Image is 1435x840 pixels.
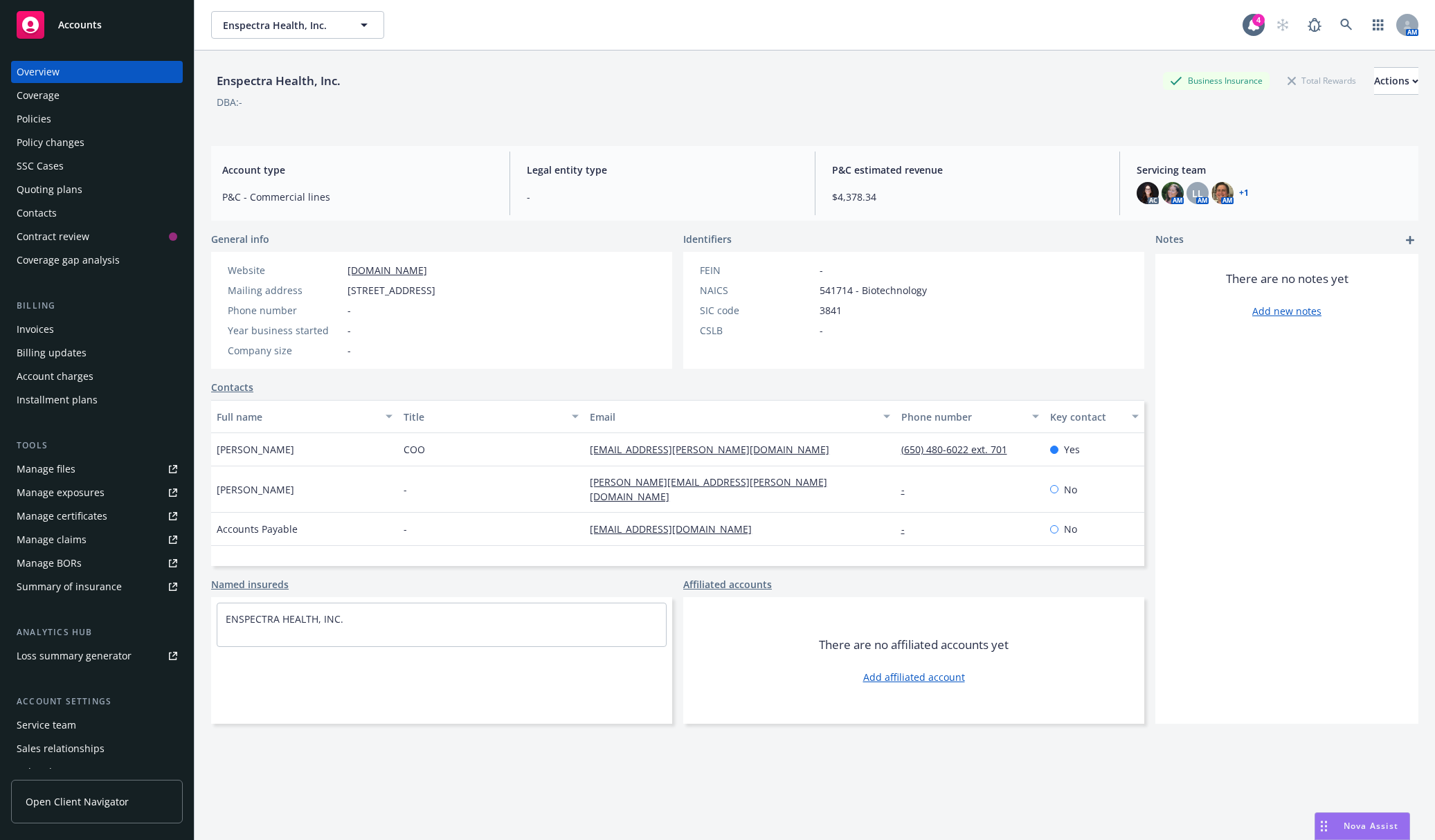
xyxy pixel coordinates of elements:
[1137,163,1407,177] span: Servicing team
[1045,400,1144,433] button: Key contact
[17,389,98,411] div: Installment plans
[404,442,425,457] span: COO
[17,576,122,598] div: Summary of insurance
[820,263,823,277] span: -
[58,19,102,30] span: Accounts
[1239,189,1249,197] a: +1
[832,190,1103,204] span: $4,378.34
[1344,820,1398,832] span: Nova Assist
[590,522,763,536] a: [EMAIL_ADDRESS][DOMAIN_NAME]
[11,626,183,639] div: Analytics hub
[1364,11,1392,39] a: Switch app
[1050,410,1123,424] div: Key contact
[700,323,814,338] div: CSLB
[1064,482,1077,497] span: No
[1374,68,1418,94] div: Actions
[590,410,874,424] div: Email
[820,283,927,298] span: 541714 - Biotechnology
[228,343,342,358] div: Company size
[1163,72,1270,89] div: Business Insurance
[820,323,823,338] span: -
[17,552,82,574] div: Manage BORs
[1374,67,1418,95] button: Actions
[217,442,294,457] span: [PERSON_NAME]
[17,61,60,83] div: Overview
[11,529,183,551] a: Manage claims
[11,576,183,598] a: Summary of insurance
[1252,14,1265,26] div: 4
[590,443,840,456] a: [EMAIL_ADDRESS][PERSON_NAME][DOMAIN_NAME]
[683,577,772,592] a: Affiliated accounts
[17,365,93,387] div: Account charges
[26,794,129,809] span: Open Client Navigator
[11,318,183,340] a: Invoices
[404,522,407,536] span: -
[17,108,51,130] div: Policies
[404,482,407,497] span: -
[17,131,84,154] div: Policy changes
[17,179,82,201] div: Quoting plans
[1402,232,1418,248] a: add
[17,155,64,177] div: SSC Cases
[217,410,377,424] div: Full name
[584,400,895,433] button: Email
[228,303,342,318] div: Phone number
[11,761,183,783] a: Related accounts
[1155,232,1184,248] span: Notes
[11,202,183,224] a: Contacts
[11,226,183,248] a: Contract review
[832,163,1103,177] span: P&C estimated revenue
[896,400,1045,433] button: Phone number
[398,400,585,433] button: Title
[1333,11,1360,39] a: Search
[901,410,1025,424] div: Phone number
[11,695,183,709] div: Account settings
[1315,812,1410,840] button: Nova Assist
[11,714,183,736] a: Service team
[17,645,132,667] div: Loss summary generator
[17,226,89,248] div: Contract review
[17,342,87,364] div: Billing updates
[11,738,183,760] a: Sales relationships
[819,637,1009,653] span: There are no affiliated accounts yet
[17,505,107,527] div: Manage certificates
[1269,11,1297,39] a: Start snowing
[217,482,294,497] span: [PERSON_NAME]
[11,458,183,480] a: Manage files
[348,303,351,318] span: -
[1315,813,1333,839] div: Drag to move
[527,190,797,204] span: -
[17,84,60,107] div: Coverage
[1281,72,1363,89] div: Total Rewards
[226,612,343,626] a: ENSPECTRA HEALTH, INC.
[11,179,183,201] a: Quoting plans
[348,343,351,358] span: -
[863,670,965,684] a: Add affiliated account
[211,72,346,90] div: Enspectra Health, Inc.
[683,232,732,246] span: Identifiers
[901,522,916,536] a: -
[17,318,54,340] div: Invoices
[17,482,105,504] div: Manage exposures
[700,263,814,277] div: FEIN
[11,365,183,387] a: Account charges
[1192,186,1203,201] span: LL
[11,439,183,453] div: Tools
[901,443,1018,456] a: (650) 480-6022 ext. 701
[11,84,183,107] a: Coverage
[11,249,183,271] a: Coverage gap analysis
[11,61,183,83] a: Overview
[11,482,183,504] a: Manage exposures
[17,738,105,760] div: Sales relationships
[348,323,351,338] span: -
[228,323,342,338] div: Year business started
[222,190,493,204] span: P&C - Commercial lines
[404,410,564,424] div: Title
[1211,182,1234,204] img: photo
[1301,11,1328,39] a: Report a Bug
[901,483,916,496] a: -
[211,232,269,246] span: General info
[223,18,343,33] span: Enspectra Health, Inc.
[11,505,183,527] a: Manage certificates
